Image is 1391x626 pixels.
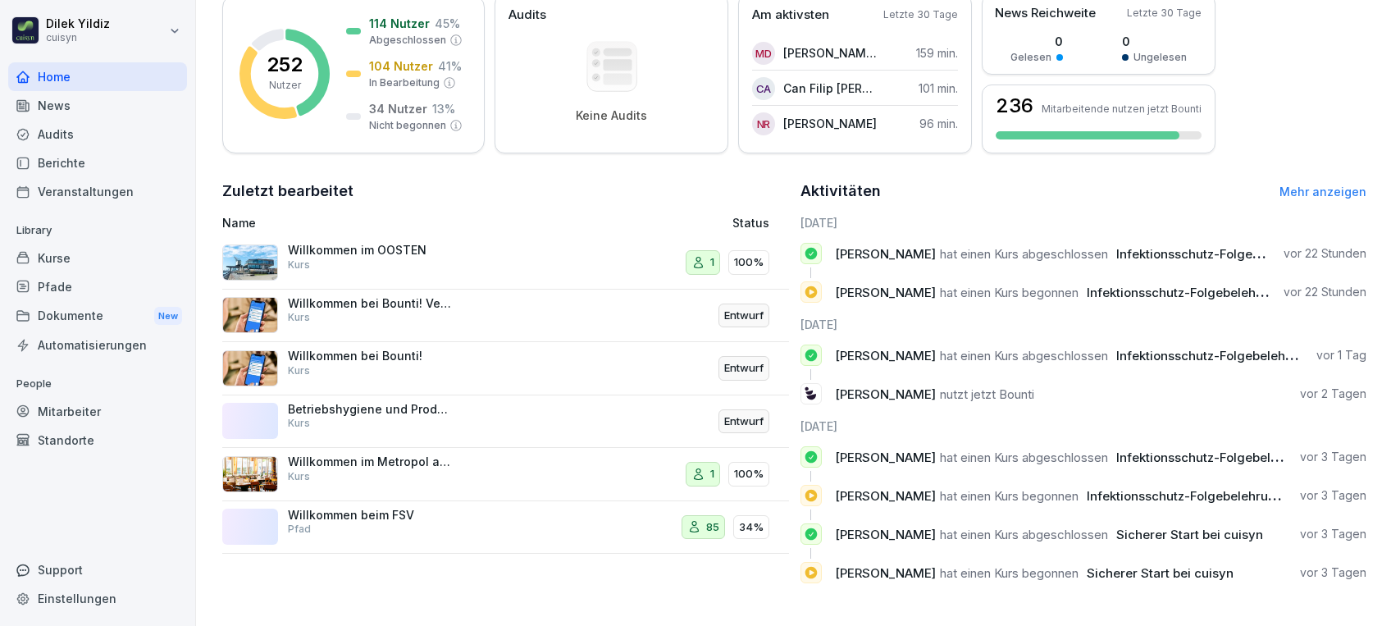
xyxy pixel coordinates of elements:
p: 252 [267,55,303,75]
p: Letzte 30 Tage [1127,6,1202,21]
p: 100% [734,466,764,482]
span: hat einen Kurs abgeschlossen [940,450,1108,465]
p: 41 % [438,57,462,75]
span: [PERSON_NAME] [835,246,936,262]
p: 1 [710,466,714,482]
p: 45 % [435,15,460,32]
img: ix1ykoc2zihs2snthutkekki.png [222,244,278,281]
span: nutzt jetzt Bounti [940,386,1034,402]
p: Willkommen bei Bounti! Version HV / Oosten [288,296,452,311]
div: New [154,307,182,326]
p: Name [222,214,573,231]
p: vor 1 Tag [1316,347,1366,363]
span: [PERSON_NAME] [835,348,936,363]
p: Willkommen im OOSTEN [288,243,452,258]
p: vor 22 Stunden [1284,245,1366,262]
a: Kurse [8,244,187,272]
p: In Bearbeitung [369,75,440,90]
p: 101 min. [919,80,958,97]
p: 13 % [432,100,455,117]
a: Audits [8,120,187,149]
p: 1 [710,254,714,271]
span: [PERSON_NAME] [835,386,936,402]
a: Betriebshygiene und ProdukthygieneKursEntwurf [222,395,789,449]
p: Abgeschlossen [369,33,446,48]
a: DokumenteNew [8,301,187,331]
a: Mehr anzeigen [1279,185,1366,199]
div: Einstellungen [8,584,187,613]
span: hat einen Kurs begonnen [940,565,1079,581]
p: Kurs [288,416,310,431]
img: clmcxro13oho52ealz0w3cpa.png [222,350,278,386]
span: [PERSON_NAME] [835,285,936,300]
p: 34% [739,519,764,536]
img: j5tzse9oztc65uavxh9ek5hz.png [222,456,278,492]
p: [PERSON_NAME] Djoumessi [783,44,878,62]
p: Entwurf [724,414,764,430]
span: hat einen Kurs abgeschlossen [940,348,1108,363]
p: 104 Nutzer [369,57,433,75]
a: Automatisierungen [8,331,187,359]
p: Betriebshygiene und Produkthygiene [288,402,452,417]
span: hat einen Kurs begonnen [940,488,1079,504]
p: 100% [734,254,764,271]
p: Dilek Yildiz [46,17,110,31]
p: Willkommen im Metropol am Dom [288,455,452,469]
div: Dokumente [8,301,187,331]
p: 34 Nutzer [369,100,427,117]
p: vor 3 Tagen [1300,449,1366,465]
a: Willkommen im OOSTENKurs1100% [222,236,789,290]
div: Pfade [8,272,187,301]
p: 114 Nutzer [369,15,430,32]
a: Home [8,62,187,91]
a: Willkommen beim FSVPfad8534% [222,501,789,555]
h2: Aktivitäten [800,180,881,203]
h3: 236 [996,96,1033,116]
h6: [DATE] [800,316,1367,333]
div: News [8,91,187,120]
p: vor 3 Tagen [1300,487,1366,504]
span: [PERSON_NAME] [835,527,936,542]
p: Kurs [288,310,310,325]
span: hat einen Kurs begonnen [940,285,1079,300]
p: 0 [1122,33,1187,50]
p: Willkommen bei Bounti! [288,349,452,363]
p: vor 2 Tagen [1300,386,1366,402]
p: Status [732,214,769,231]
p: vor 22 Stunden [1284,284,1366,300]
a: Veranstaltungen [8,177,187,206]
span: Sicherer Start bei cuisyn [1116,527,1263,542]
p: Kurs [288,363,310,378]
p: Pfad [288,522,311,537]
p: 85 [706,519,719,536]
p: Gelesen [1010,50,1051,65]
p: Nutzer [269,78,301,93]
p: Mitarbeitende nutzen jetzt Bounti [1042,103,1202,115]
img: clmcxro13oho52ealz0w3cpa.png [222,297,278,333]
span: [PERSON_NAME] [835,450,936,465]
div: MD [752,42,775,65]
div: CA [752,77,775,100]
span: Sicherer Start bei cuisyn [1087,565,1234,581]
span: hat einen Kurs abgeschlossen [940,246,1108,262]
p: 0 [1010,33,1063,50]
p: Keine Audits [576,108,647,123]
span: [PERSON_NAME] [835,488,936,504]
p: vor 3 Tagen [1300,526,1366,542]
h6: [DATE] [800,418,1367,435]
a: Willkommen bei Bounti! Version HV / OostenKursEntwurf [222,290,789,343]
p: Am aktivsten [752,6,829,25]
h2: Zuletzt bearbeitet [222,180,789,203]
a: Willkommen im Metropol am DomKurs1100% [222,448,789,501]
div: Support [8,555,187,584]
a: Willkommen bei Bounti!KursEntwurf [222,342,789,395]
a: Standorte [8,426,187,455]
a: Berichte [8,149,187,177]
a: Mitarbeiter [8,397,187,426]
p: 96 min. [919,115,958,132]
